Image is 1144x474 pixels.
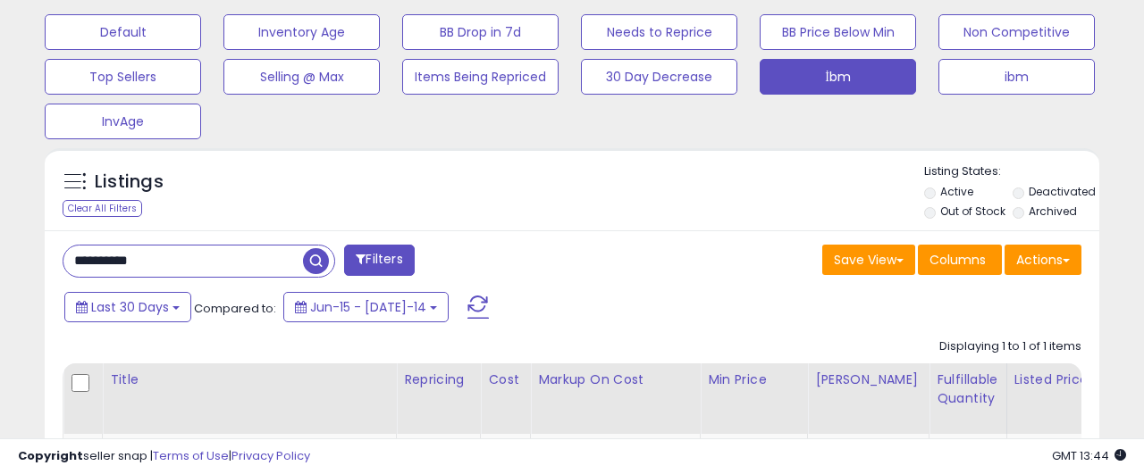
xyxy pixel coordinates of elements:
div: Markup on Cost [538,370,693,389]
th: The percentage added to the cost of goods (COGS) that forms the calculator for Min & Max prices. [531,363,701,434]
label: Active [940,184,973,199]
div: Clear All Filters [63,200,142,217]
button: Needs to Reprice [581,14,737,50]
span: Jun-15 - [DATE]-14 [310,298,426,316]
div: Repricing [404,370,473,389]
strong: Copyright [18,447,83,464]
div: [PERSON_NAME] [815,370,921,389]
button: İbm [760,59,916,95]
h5: Listings [95,170,164,195]
label: Out of Stock [940,204,1005,219]
label: Archived [1029,204,1077,219]
button: BB Drop in 7d [402,14,559,50]
button: InvAge [45,104,201,139]
button: Columns [918,245,1002,275]
div: Min Price [708,370,800,389]
button: Last 30 Days [64,292,191,322]
span: Compared to: [194,300,276,317]
span: Columns [929,251,986,269]
button: Selling @ Max [223,59,380,95]
button: Items Being Repriced [402,59,559,95]
a: Terms of Use [153,447,229,464]
span: Last 30 Days [91,298,169,316]
button: Non Competitive [938,14,1095,50]
div: Displaying 1 to 1 of 1 items [939,338,1081,355]
button: BB Price Below Min [760,14,916,50]
button: Jun-15 - [DATE]-14 [283,292,449,322]
button: Default [45,14,201,50]
button: Save View [822,245,915,275]
button: Top Sellers [45,59,201,95]
span: 2025-08-14 13:44 GMT [1052,447,1126,464]
button: 30 Day Decrease [581,59,737,95]
button: Filters [344,245,414,276]
div: seller snap | | [18,448,310,465]
p: Listing States: [924,163,1099,180]
div: Fulfillable Quantity [937,370,998,408]
button: ibm [938,59,1095,95]
button: Inventory Age [223,14,380,50]
div: Cost [488,370,523,389]
a: Privacy Policy [231,447,310,464]
div: Title [110,370,389,389]
button: Actions [1005,245,1081,275]
label: Deactivated [1029,184,1096,199]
